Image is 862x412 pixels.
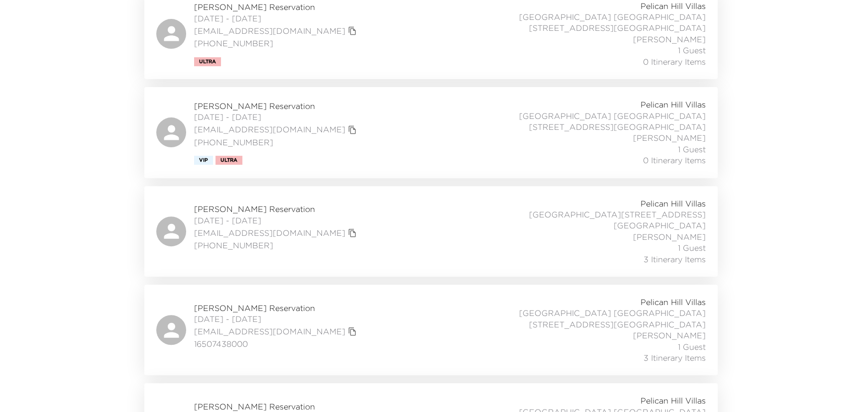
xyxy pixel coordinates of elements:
[486,209,706,231] span: [GEOGRAPHIC_DATA][STREET_ADDRESS][GEOGRAPHIC_DATA]
[486,110,706,133] span: [GEOGRAPHIC_DATA] [GEOGRAPHIC_DATA][STREET_ADDRESS][GEOGRAPHIC_DATA]
[194,38,359,49] span: [PHONE_NUMBER]
[194,240,359,251] span: [PHONE_NUMBER]
[678,144,706,155] span: 1 Guest
[194,1,359,12] span: [PERSON_NAME] Reservation
[194,111,359,122] span: [DATE] - [DATE]
[641,297,706,308] span: Pelican Hill Villas
[678,242,706,253] span: 1 Guest
[345,24,359,38] button: copy primary member email
[641,99,706,110] span: Pelican Hill Villas
[633,34,706,45] span: [PERSON_NAME]
[194,401,359,412] span: [PERSON_NAME] Reservation
[194,101,359,111] span: [PERSON_NAME] Reservation
[641,395,706,406] span: Pelican Hill Villas
[194,137,359,148] span: [PHONE_NUMBER]
[644,352,706,363] span: 3 Itinerary Items
[194,215,359,226] span: [DATE] - [DATE]
[641,198,706,209] span: Pelican Hill Villas
[194,313,359,324] span: [DATE] - [DATE]
[144,186,718,277] a: [PERSON_NAME] Reservation[DATE] - [DATE][EMAIL_ADDRESS][DOMAIN_NAME]copy primary member email[PHO...
[194,303,359,313] span: [PERSON_NAME] Reservation
[641,0,706,11] span: Pelican Hill Villas
[345,324,359,338] button: copy primary member email
[199,59,216,65] span: Ultra
[678,45,706,56] span: 1 Guest
[194,227,345,238] a: [EMAIL_ADDRESS][DOMAIN_NAME]
[194,13,359,24] span: [DATE] - [DATE]
[678,341,706,352] span: 1 Guest
[633,330,706,341] span: [PERSON_NAME]
[194,124,345,135] a: [EMAIL_ADDRESS][DOMAIN_NAME]
[144,87,718,178] a: [PERSON_NAME] Reservation[DATE] - [DATE][EMAIL_ADDRESS][DOMAIN_NAME]copy primary member email[PHO...
[644,254,706,265] span: 3 Itinerary Items
[486,308,706,330] span: [GEOGRAPHIC_DATA] [GEOGRAPHIC_DATA][STREET_ADDRESS][GEOGRAPHIC_DATA]
[643,56,706,67] span: 0 Itinerary Items
[199,157,208,163] span: Vip
[345,123,359,137] button: copy primary member email
[194,25,345,36] a: [EMAIL_ADDRESS][DOMAIN_NAME]
[643,155,706,166] span: 0 Itinerary Items
[194,338,359,349] span: 16507438000
[220,157,237,163] span: Ultra
[633,132,706,143] span: [PERSON_NAME]
[144,285,718,375] a: [PERSON_NAME] Reservation[DATE] - [DATE][EMAIL_ADDRESS][DOMAIN_NAME]copy primary member email1650...
[194,326,345,337] a: [EMAIL_ADDRESS][DOMAIN_NAME]
[633,231,706,242] span: [PERSON_NAME]
[486,11,706,34] span: [GEOGRAPHIC_DATA] [GEOGRAPHIC_DATA][STREET_ADDRESS][GEOGRAPHIC_DATA]
[345,226,359,240] button: copy primary member email
[194,204,359,214] span: [PERSON_NAME] Reservation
